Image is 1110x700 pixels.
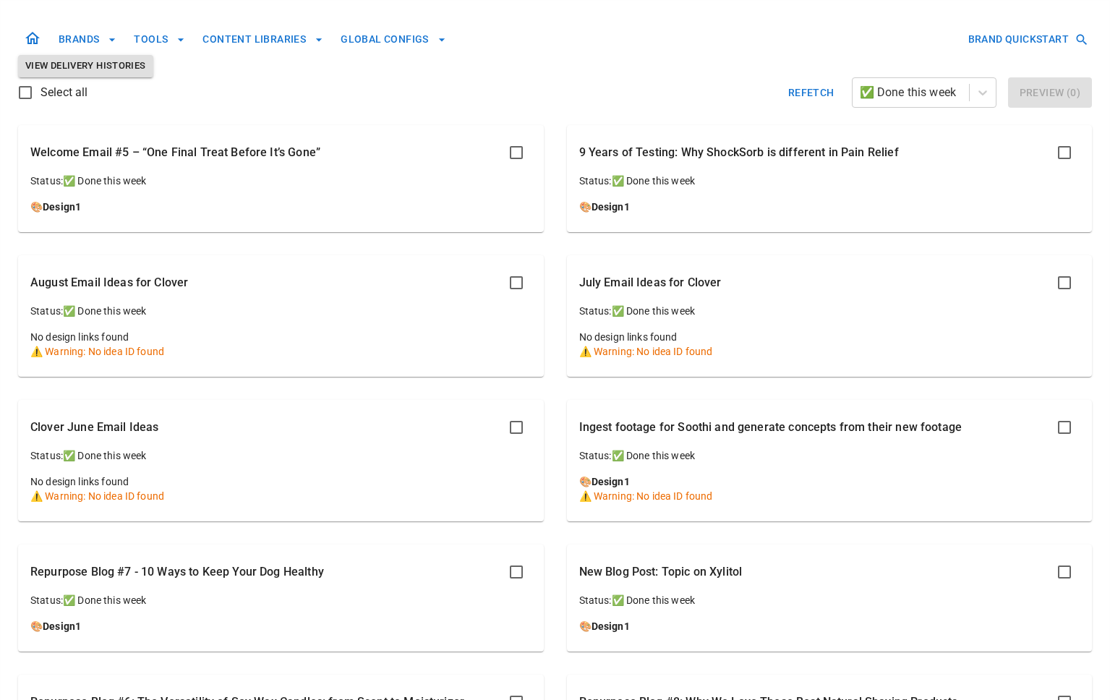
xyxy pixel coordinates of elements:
[30,563,324,581] p: Repurpose Blog #7 - 10 Ways to Keep Your Dog Healthy
[30,489,531,503] p: ⚠️ Warning: No idea ID found
[579,304,1080,318] p: Status: ✅ Done this week
[592,620,630,632] a: Design1
[579,174,1080,188] p: Status: ✅ Done this week
[53,26,122,53] button: BRANDS
[40,84,88,101] span: Select all
[579,593,1080,607] p: Status: ✅ Done this week
[30,274,188,291] p: August Email Ideas for Clover
[579,619,1080,633] p: 🎨
[579,563,743,581] p: New Blog Post: Topic on Xylitol
[30,619,531,633] p: 🎨
[30,144,320,161] p: Welcome Email #5 – “One Final Treat Before It’s Gone”
[335,26,452,53] button: GLOBAL CONFIGS
[30,174,531,188] p: Status: ✅ Done this week
[579,448,1080,463] p: Status: ✅ Done this week
[30,330,531,344] p: No design links found
[197,26,329,53] button: CONTENT LIBRARIES
[128,26,191,53] button: TOOLS
[30,344,531,359] p: ⚠️ Warning: No idea ID found
[30,419,158,436] p: Clover June Email Ideas
[782,77,840,108] button: Refetch
[30,200,531,214] p: 🎨
[579,274,722,291] p: July Email Ideas for Clover
[962,26,1092,53] button: BRAND QUICKSTART
[579,419,962,436] p: Ingest footage for Soothi and generate concepts from their new footage
[30,304,531,318] p: Status: ✅ Done this week
[43,620,81,632] a: Design1
[43,201,81,213] a: Design1
[579,330,1080,344] p: No design links found
[592,201,630,213] a: Design1
[579,489,1080,503] p: ⚠️ Warning: No idea ID found
[30,448,531,463] p: Status: ✅ Done this week
[592,476,630,487] a: Design1
[579,474,1080,489] p: 🎨
[579,200,1080,214] p: 🎨
[579,344,1080,359] p: ⚠️ Warning: No idea ID found
[579,144,899,161] p: 9 Years of Testing: Why ShockSorb is different in Pain Relief
[30,474,531,489] p: No design links found
[18,55,153,77] button: View Delivery Histories
[30,593,531,607] p: Status: ✅ Done this week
